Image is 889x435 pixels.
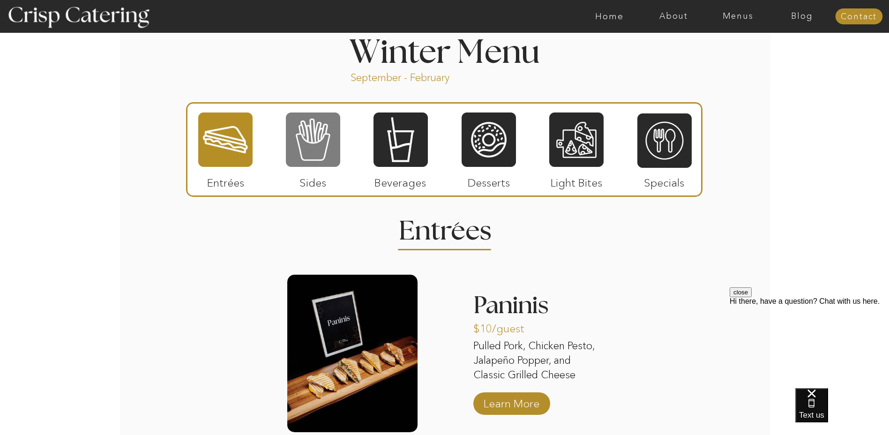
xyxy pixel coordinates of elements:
[369,167,432,194] p: Beverages
[351,71,479,82] p: September - February
[545,167,608,194] p: Light Bites
[835,12,882,22] a: Contact
[730,287,889,400] iframe: podium webchat widget prompt
[642,12,706,21] a: About
[633,167,695,194] p: Specials
[458,167,520,194] p: Desserts
[282,167,344,194] p: Sides
[706,12,770,21] a: Menus
[314,37,575,64] h1: Winter Menu
[473,293,604,323] h3: Paninis
[577,12,642,21] a: Home
[194,167,257,194] p: Entrées
[473,313,536,340] p: $10/guest
[770,12,834,21] a: Blog
[480,388,543,415] a: Learn More
[399,218,491,236] h2: Entrees
[473,339,604,384] p: Pulled Pork, Chicken Pesto, Jalapeño Popper, and Classic Grilled Cheese
[795,388,889,435] iframe: podium webchat widget bubble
